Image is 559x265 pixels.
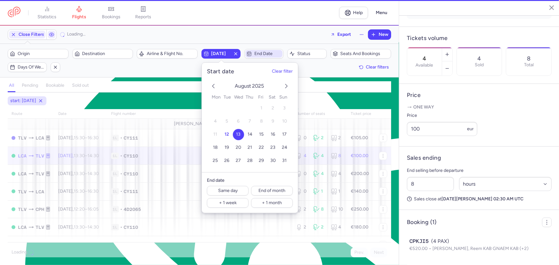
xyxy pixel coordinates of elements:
[10,98,36,104] span: start: [DATE]
[409,237,429,245] span: CPKJI5
[233,116,244,127] button: 6
[407,112,477,119] label: Price
[31,6,63,20] a: statistics
[8,30,46,39] button: Close Filters
[235,145,241,150] span: 20
[244,155,255,166] button: 28
[207,68,234,75] h5: Start date
[267,155,278,166] button: 30
[372,7,391,19] button: Menu
[337,32,351,37] span: Export
[409,237,549,245] div: (4 PAX)
[251,186,293,196] button: End of month
[259,132,264,137] span: 15
[210,155,221,166] button: 25
[527,55,530,62] p: 8
[213,158,218,163] span: 25
[236,132,241,137] span: 13
[271,132,275,137] span: 16
[8,49,69,59] button: Origin
[72,49,133,59] button: Destination
[326,29,355,40] button: Export
[467,126,474,132] span: eur
[256,142,267,153] button: 22
[357,62,391,72] button: Clear filters
[259,145,264,150] span: 22
[237,118,240,124] span: 6
[407,92,552,99] h4: Price
[341,51,389,56] span: Seats and bookings
[233,142,244,153] button: 20
[135,14,151,20] span: reports
[247,158,252,163] span: 28
[407,122,477,136] input: ---
[214,118,217,124] span: 4
[267,142,278,153] button: 23
[226,118,228,124] span: 5
[409,237,549,252] button: CPKJI5(4 PAX)€520.00[PERSON_NAME], Reem KAB GNAEM KAB (+2)
[272,118,274,124] span: 9
[247,132,252,137] span: 14
[407,196,552,202] p: Sales close at
[235,83,252,89] span: August
[127,6,159,20] a: reports
[282,118,287,124] span: 10
[409,246,432,251] span: €520.00
[18,65,45,70] span: Days of week
[279,155,290,166] button: 31
[282,132,287,137] span: 17
[95,6,127,20] a: bookings
[260,105,262,111] span: 1
[524,62,534,68] p: Total
[432,246,529,251] span: [PERSON_NAME], Reem KAB GNAEM KAB (+2)
[248,145,252,150] span: 21
[221,116,232,127] button: 5
[379,32,388,37] span: New
[283,82,290,91] button: next month
[366,65,389,69] span: Clear filters
[407,219,437,226] h4: Booking (1)
[270,145,275,150] span: 23
[210,116,221,127] button: 4
[407,167,552,174] p: End selling before departure
[210,142,221,153] button: 18
[249,118,251,124] span: 7
[267,129,278,140] button: 16
[213,132,217,137] span: 11
[256,103,267,114] button: 1
[252,83,265,89] span: 2025
[353,10,363,15] span: Help
[221,129,232,140] button: 12
[236,158,241,163] span: 27
[287,49,326,59] button: Status
[244,129,255,140] button: 14
[233,129,244,140] button: 13
[225,132,229,137] span: 12
[8,62,47,72] button: Days of week
[407,35,552,42] h4: Tickets volume
[441,196,523,202] strong: [DATE][PERSON_NAME] 02:30 AM UTC
[224,158,229,163] span: 26
[137,49,198,59] button: Airline & Flight No.
[18,51,66,56] span: Origin
[210,82,217,91] button: previous month
[8,109,54,119] th: route
[147,51,195,56] span: Airline & Flight No.
[244,49,284,59] button: End date
[368,30,391,39] button: New
[279,116,290,127] button: 10
[102,14,120,20] span: bookings
[63,6,95,20] a: flights
[221,155,232,166] button: 26
[254,51,281,56] span: End date
[283,105,286,111] span: 3
[407,177,454,191] input: ##
[272,105,274,111] span: 2
[256,129,267,140] button: 15
[211,51,231,56] span: [DATE]
[38,14,57,20] span: statistics
[244,116,255,127] button: 7
[213,145,218,150] span: 18
[475,62,484,68] p: Sold
[407,104,552,110] p: One way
